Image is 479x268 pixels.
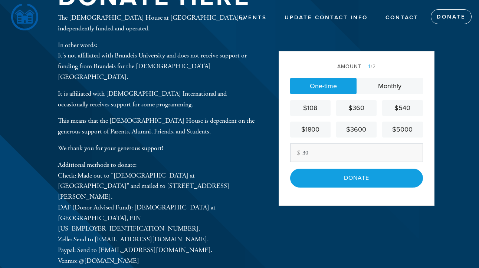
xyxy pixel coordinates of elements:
[58,40,255,83] p: In other words: It's not affiliated with Brandeis University and does not receive support or fund...
[290,78,357,94] a: One-time
[339,125,374,135] div: $3600
[382,100,423,116] a: $540
[293,103,328,113] div: $108
[290,122,331,138] a: $1800
[385,125,420,135] div: $5000
[11,4,38,30] img: LOGO1-removebg-preview.png
[336,100,377,116] a: $360
[290,169,423,187] input: Donate
[279,11,373,25] a: Update Contact Info
[290,100,331,116] a: $108
[58,89,255,110] p: It is affiliated with [DEMOGRAPHIC_DATA] International and occasionally receives support for some...
[431,9,472,24] a: Donate
[380,11,424,25] a: Contact
[58,160,255,267] p: Additional methods to donate: Check: Made out to "[DEMOGRAPHIC_DATA] at [GEOGRAPHIC_DATA]" and ma...
[290,143,423,162] input: Other amount
[357,78,423,94] a: Monthly
[382,122,423,138] a: $5000
[336,122,377,138] a: $3600
[385,103,420,113] div: $540
[364,63,376,70] span: /2
[293,125,328,135] div: $1800
[58,116,255,137] p: This means that the [DEMOGRAPHIC_DATA] House is dependent on the generous support of Parents, Alu...
[58,143,255,154] p: We thank you for your generous support!
[233,11,272,25] a: Events
[290,63,423,70] div: Amount
[368,63,371,70] span: 1
[339,103,374,113] div: $360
